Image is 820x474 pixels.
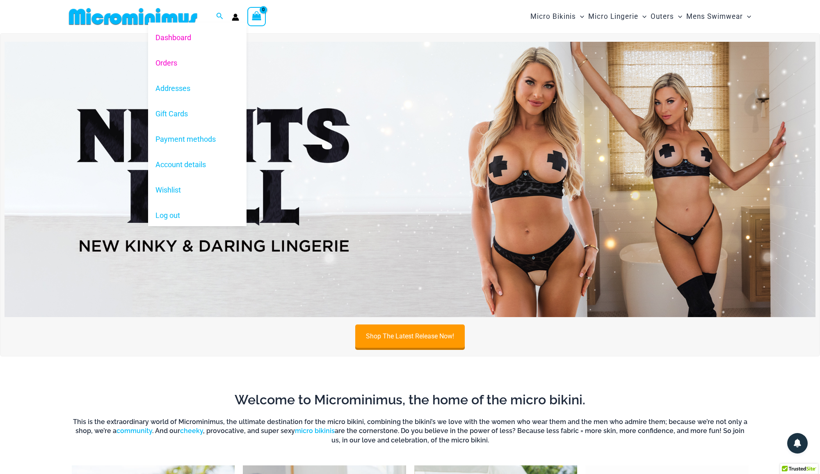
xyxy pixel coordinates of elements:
[72,391,749,408] h2: Welcome to Microminimus, the home of the micro bikini.
[355,324,465,348] a: Shop The Latest Release Now!
[232,14,239,21] a: Account icon link
[295,427,335,435] a: micro bikinis
[588,6,638,27] span: Micro Lingerie
[216,11,224,22] a: Search icon link
[674,6,682,27] span: Menu Toggle
[247,7,266,26] a: View Shopping Cart, empty
[116,427,152,435] a: community
[638,6,646,27] span: Menu Toggle
[148,76,247,101] a: Addresses
[180,427,203,435] a: cheeky
[651,6,674,27] span: Outers
[148,203,247,228] a: Log out
[148,101,247,127] a: Gift Cards
[684,4,753,29] a: Mens SwimwearMenu ToggleMenu Toggle
[527,3,755,30] nav: Site Navigation
[148,152,247,177] a: Account details
[5,42,815,317] img: Night's Fall Silver Leopard Pack
[72,417,749,445] h6: This is the extraordinary world of Microminimus, the ultimate destination for the micro bikini, c...
[148,177,247,203] a: Wishlist
[649,4,684,29] a: OutersMenu ToggleMenu Toggle
[686,6,743,27] span: Mens Swimwear
[148,50,247,75] a: Orders
[743,6,751,27] span: Menu Toggle
[576,6,584,27] span: Menu Toggle
[148,127,247,152] a: Payment methods
[148,25,247,50] a: Dashboard
[530,6,576,27] span: Micro Bikinis
[66,7,201,26] img: MM SHOP LOGO FLAT
[586,4,649,29] a: Micro LingerieMenu ToggleMenu Toggle
[528,4,586,29] a: Micro BikinisMenu ToggleMenu Toggle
